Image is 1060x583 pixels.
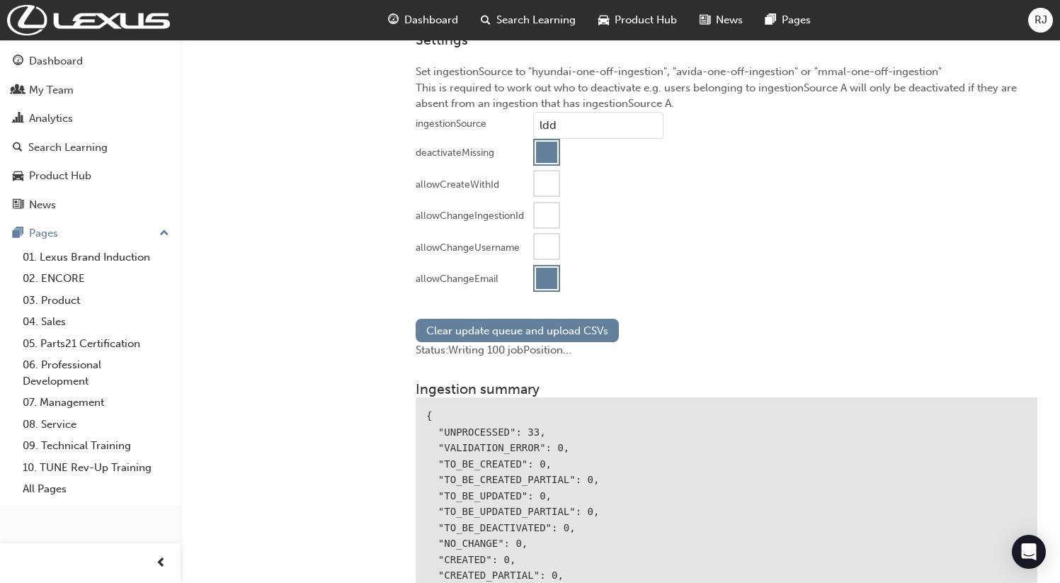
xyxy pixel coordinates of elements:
[17,414,175,436] a: 08. Service
[13,113,23,125] span: chart-icon
[17,247,175,268] a: 01. Lexus Brand Induction
[688,6,754,35] a: news-iconNews
[1012,535,1046,569] div: Open Intercom Messenger
[416,209,524,223] div: allowChangeIngestionId
[7,5,170,35] img: Trak
[481,11,491,29] span: search-icon
[416,178,499,192] div: allowCreateWithId
[377,6,469,35] a: guage-iconDashboard
[404,21,1049,308] div: Set ingestionSource to "hyundai-one-off-ingestion", "avida-one-off-ingestion" or "mmal-one-off-in...
[388,11,399,29] span: guage-icon
[13,55,23,68] span: guage-icon
[13,199,23,212] span: news-icon
[6,77,175,103] a: My Team
[6,106,175,132] a: Analytics
[782,12,811,28] span: Pages
[29,225,58,242] div: Pages
[29,111,73,127] div: Analytics
[17,290,175,312] a: 03. Product
[6,220,175,247] button: Pages
[6,163,175,189] a: Product Hub
[533,112,663,139] input: ingestionSource
[156,555,166,572] span: prev-icon
[404,12,458,28] span: Dashboard
[17,457,175,479] a: 10. TUNE Rev-Up Training
[416,319,619,342] button: Clear update queue and upload CSVs
[765,11,776,29] span: pages-icon
[159,225,169,243] span: up-icon
[17,268,175,290] a: 02. ENCORE
[416,117,486,131] div: ingestionSource
[754,6,822,35] a: pages-iconPages
[615,12,677,28] span: Product Hub
[6,135,175,161] a: Search Learning
[716,12,743,28] span: News
[13,84,23,97] span: people-icon
[469,6,587,35] a: search-iconSearch Learning
[416,342,1037,358] div: Status: Writing 100 jobPosition...
[28,140,108,156] div: Search Learning
[700,11,710,29] span: news-icon
[13,227,23,240] span: pages-icon
[29,197,56,213] div: News
[6,48,175,74] a: Dashboard
[17,333,175,355] a: 05. Parts21 Certification
[17,392,175,414] a: 07. Management
[416,272,498,286] div: allowChangeEmail
[17,435,175,457] a: 09. Technical Training
[598,11,609,29] span: car-icon
[6,45,175,220] button: DashboardMy TeamAnalyticsSearch LearningProduct HubNews
[1035,12,1047,28] span: RJ
[416,241,520,255] div: allowChangeUsername
[6,192,175,218] a: News
[587,6,688,35] a: car-iconProduct Hub
[17,354,175,392] a: 06. Professional Development
[496,12,576,28] span: Search Learning
[416,381,1037,397] h3: Ingestion summary
[1028,8,1053,33] button: RJ
[13,170,23,183] span: car-icon
[17,478,175,500] a: All Pages
[29,82,74,98] div: My Team
[29,53,83,69] div: Dashboard
[29,168,91,184] div: Product Hub
[416,146,494,160] div: deactivateMissing
[17,311,175,333] a: 04. Sales
[13,142,23,154] span: search-icon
